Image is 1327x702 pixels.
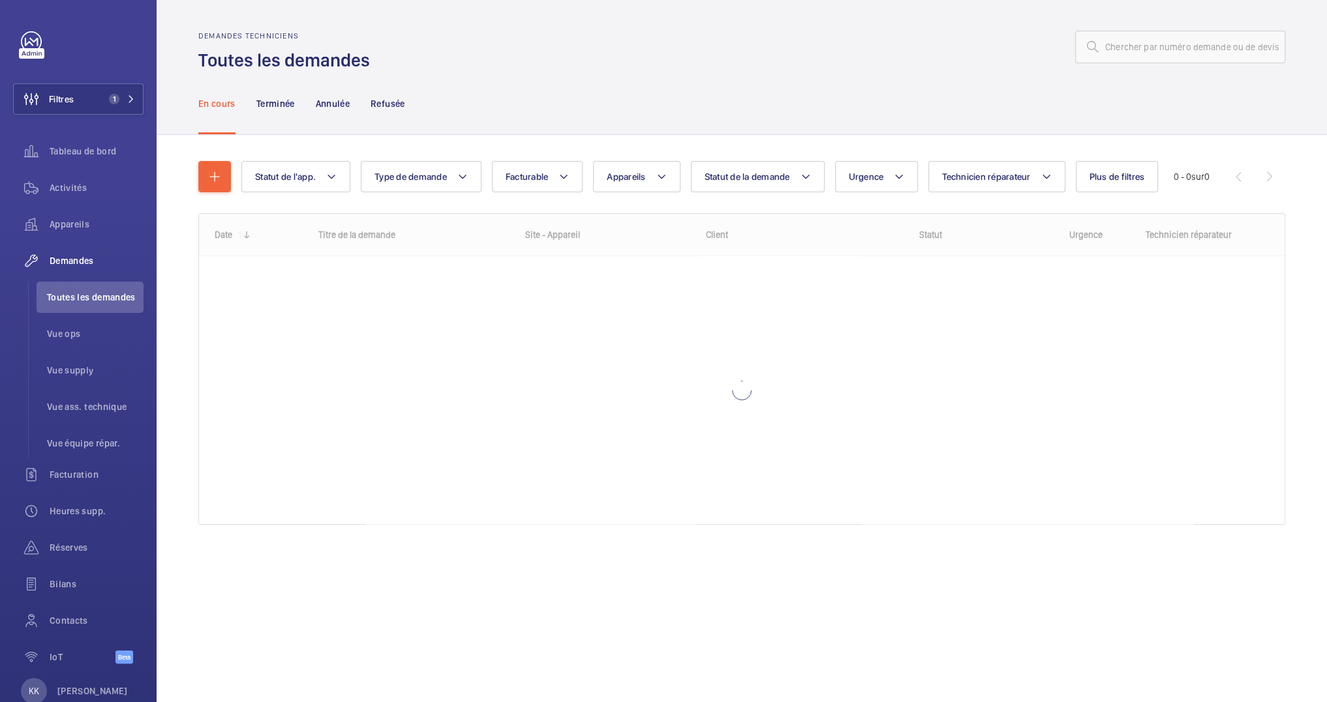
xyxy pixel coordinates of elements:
[691,161,825,192] button: Statut de la demande
[47,437,144,450] span: Vue équipe répar.
[1090,171,1145,182] span: Plus de filtres
[492,161,583,192] button: Facturable
[50,145,144,158] span: Tableau de bord
[50,651,115,664] span: IoT
[50,505,144,518] span: Heures supp.
[506,171,549,182] span: Facturable
[1174,172,1210,181] span: 0 - 0 0
[593,161,680,192] button: Appareils
[1076,161,1159,192] button: Plus de filtres
[50,541,144,554] span: Réserves
[835,161,919,192] button: Urgence
[47,364,144,377] span: Vue supply
[198,97,236,110] p: En cours
[47,291,144,304] span: Toutes les demandes
[256,97,295,110] p: Terminée
[50,578,144,591] span: Bilans
[928,161,1065,192] button: Technicien réparateur
[49,93,74,106] span: Filtres
[50,254,144,267] span: Demandes
[241,161,350,192] button: Statut de l'app.
[50,468,144,481] span: Facturation
[50,181,144,194] span: Activités
[705,171,790,182] span: Statut de la demande
[607,171,645,182] span: Appareils
[371,97,404,110] p: Refusée
[255,171,316,182] span: Statut de l'app.
[361,161,481,192] button: Type de demande
[316,97,350,110] p: Annulée
[50,218,144,231] span: Appareils
[47,327,144,340] span: Vue ops
[13,83,144,115] button: Filtres1
[29,684,39,697] p: KK
[47,400,144,413] span: Vue ass. technique
[198,31,378,40] h2: Demandes techniciens
[50,614,144,627] span: Contacts
[115,651,133,664] span: Beta
[198,48,378,72] h1: Toutes les demandes
[57,684,128,697] p: [PERSON_NAME]
[109,94,119,104] span: 1
[374,171,447,182] span: Type de demande
[849,171,884,182] span: Urgence
[1191,171,1204,182] span: sur
[1075,31,1285,63] input: Chercher par numéro demande ou de devis
[942,171,1030,182] span: Technicien réparateur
